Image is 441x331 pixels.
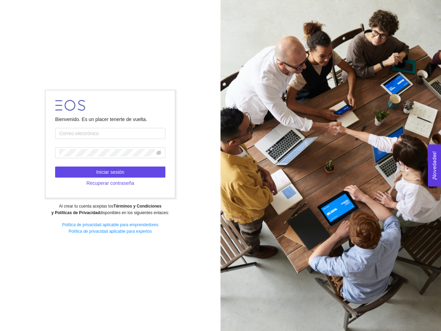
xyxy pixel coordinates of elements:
div: Bienvenido. Es un placer tenerte de vuelta. [55,116,165,123]
button: Iniciar sesión [55,167,165,178]
span: Iniciar sesión [96,168,124,176]
strong: Términos y Condiciones y Políticas de Privacidad [51,204,161,215]
button: Recuperar contraseña [55,178,165,189]
div: Al crear tu cuenta aceptas los disponibles en los siguientes enlaces: [4,203,216,216]
span: eye-invisible [156,150,161,155]
img: LOGO [55,100,85,111]
a: Recuperar contraseña [55,180,165,186]
a: Política de privacidad aplicable para emprendedores [62,222,158,227]
button: Open Feedback Widget [428,144,441,187]
span: Recuperar contraseña [86,179,134,187]
input: Correo electrónico [55,128,165,139]
a: Política de privacidad aplicable para expertos [69,229,152,234]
